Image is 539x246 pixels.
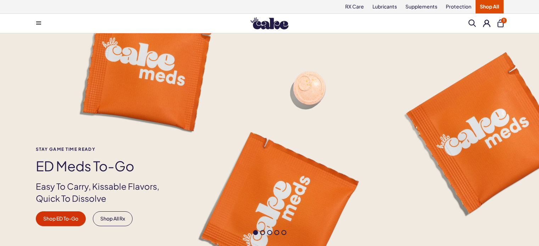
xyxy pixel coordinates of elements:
a: Shop ED To-Go [36,211,86,226]
a: Shop All Rx [93,211,133,226]
p: Easy To Carry, Kissable Flavors, Quick To Dissolve [36,181,171,204]
span: Stay Game time ready [36,147,171,151]
img: Hello Cake [251,17,288,29]
h1: ED Meds to-go [36,159,171,173]
span: 1 [501,18,507,23]
button: 1 [498,19,504,27]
